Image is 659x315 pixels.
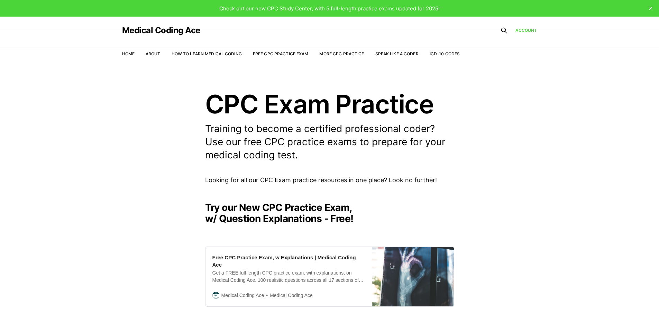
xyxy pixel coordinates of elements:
[122,51,135,56] a: Home
[205,122,454,161] p: Training to become a certified professional coder? Use our free CPC practice exams to prepare for...
[212,269,365,284] div: Get a FREE full-length CPC practice exam, with explanations, on Medical Coding Ace. 100 realistic...
[212,254,365,268] div: Free CPC Practice Exam, w Explanations | Medical Coding Ace
[319,51,364,56] a: More CPC Practice
[645,3,656,14] button: close
[205,91,454,117] h1: CPC Exam Practice
[122,26,200,35] a: Medical Coding Ace
[221,291,264,299] span: Medical Coding Ace
[146,51,161,56] a: About
[375,51,419,56] a: Speak Like a Coder
[219,5,440,12] span: Check out our new CPC Study Center, with 5 full-length practice exams updated for 2025!
[172,51,242,56] a: How to Learn Medical Coding
[253,51,309,56] a: Free CPC Practice Exam
[205,175,454,185] p: Looking for all our CPC Exam practice resources in one place? Look no further!
[430,51,460,56] a: ICD-10 Codes
[205,202,454,224] h2: Try our New CPC Practice Exam, w/ Question Explanations - Free!
[264,291,313,299] span: Medical Coding Ace
[205,247,454,307] a: Free CPC Practice Exam, w Explanations | Medical Coding AceGet a FREE full-length CPC practice ex...
[515,27,537,34] a: Account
